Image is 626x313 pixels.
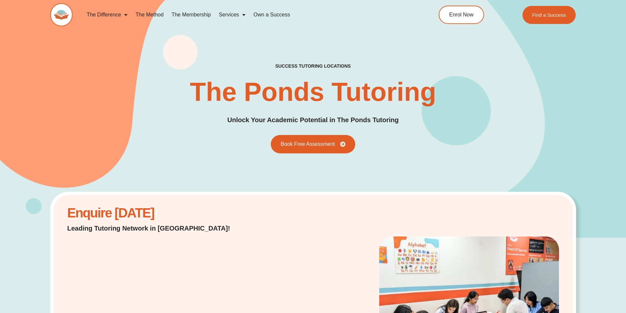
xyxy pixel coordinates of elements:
span: Enrol Now [449,12,474,17]
p: Unlock Your Academic Potential in The Ponds Tutoring [227,115,399,125]
span: Book Free Assessment [281,142,335,147]
a: Services [215,7,249,22]
span: Find a Success [532,12,566,17]
p: Leading Tutoring Network in [GEOGRAPHIC_DATA]! [67,224,247,233]
h2: Enquire [DATE] [67,209,247,217]
a: Book Free Assessment [271,135,355,153]
nav: Menu [83,7,409,22]
a: Find a Success [522,6,576,24]
h2: The Ponds Tutoring [190,79,436,105]
h2: success tutoring locations [275,63,351,69]
a: Own a Success [249,7,294,22]
a: The Method [131,7,167,22]
a: Enrol Now [439,6,484,24]
a: The Membership [168,7,215,22]
a: The Difference [83,7,132,22]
